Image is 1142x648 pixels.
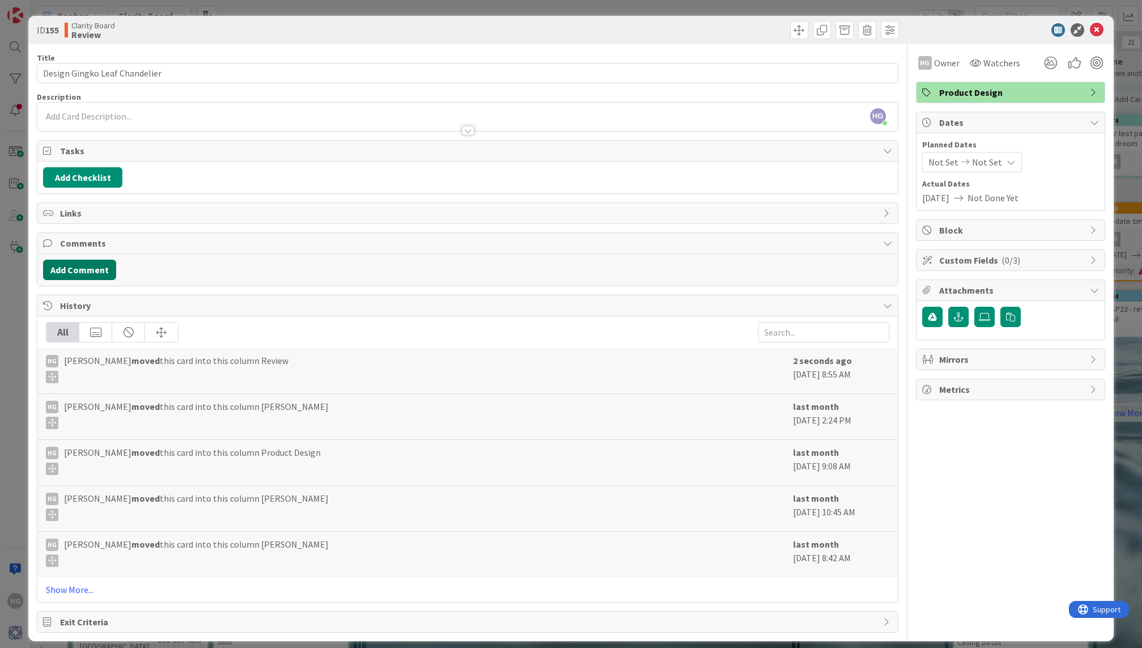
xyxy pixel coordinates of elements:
[64,537,329,567] span: [PERSON_NAME] this card into this column [PERSON_NAME]
[939,283,1084,297] span: Attachments
[46,355,58,367] div: HG
[870,108,886,124] span: HG
[46,447,58,459] div: HG
[758,322,889,342] input: Search...
[64,400,329,429] span: [PERSON_NAME] this card into this column [PERSON_NAME]
[37,53,55,63] label: Title
[46,401,58,413] div: HG
[968,191,1019,205] span: Not Done Yet
[131,447,160,458] b: moved
[939,383,1084,396] span: Metrics
[939,116,1084,129] span: Dates
[71,21,115,30] span: Clarity Board
[37,92,81,102] span: Description
[793,354,889,388] div: [DATE] 8:55 AM
[983,56,1020,70] span: Watchers
[793,539,839,550] b: last month
[46,323,79,342] div: All
[60,299,877,312] span: History
[43,260,116,280] button: Add Comment
[918,56,932,70] div: HG
[24,2,52,15] span: Support
[131,401,160,412] b: moved
[37,23,59,37] span: ID
[793,447,839,458] b: last month
[934,56,960,70] span: Owner
[793,355,852,366] b: 2 seconds ago
[64,446,321,475] span: [PERSON_NAME] this card into this column Product Design
[939,353,1084,366] span: Mirrors
[131,493,160,504] b: moved
[60,144,877,158] span: Tasks
[928,155,958,169] span: Not Set
[922,178,1099,190] span: Actual Dates
[793,400,889,434] div: [DATE] 2:24 PM
[131,355,160,366] b: moved
[793,493,839,504] b: last month
[922,191,949,205] span: [DATE]
[46,583,889,596] a: Show More...
[60,206,877,220] span: Links
[939,253,1084,267] span: Custom Fields
[46,539,58,551] div: HG
[1002,255,1020,266] span: ( 0/3 )
[793,492,889,526] div: [DATE] 10:45 AM
[972,155,1002,169] span: Not Set
[71,30,115,39] b: Review
[64,492,329,521] span: [PERSON_NAME] this card into this column [PERSON_NAME]
[939,223,1084,237] span: Block
[793,446,889,480] div: [DATE] 9:08 AM
[64,354,288,383] span: [PERSON_NAME] this card into this column Review
[45,24,59,36] b: 155
[60,615,877,629] span: Exit Criteria
[939,86,1084,99] span: Product Design
[60,236,877,250] span: Comments
[43,167,122,188] button: Add Checklist
[46,493,58,505] div: HG
[922,139,1099,151] span: Planned Dates
[793,401,839,412] b: last month
[793,537,889,571] div: [DATE] 8:42 AM
[131,539,160,550] b: moved
[37,63,898,83] input: type card name here...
